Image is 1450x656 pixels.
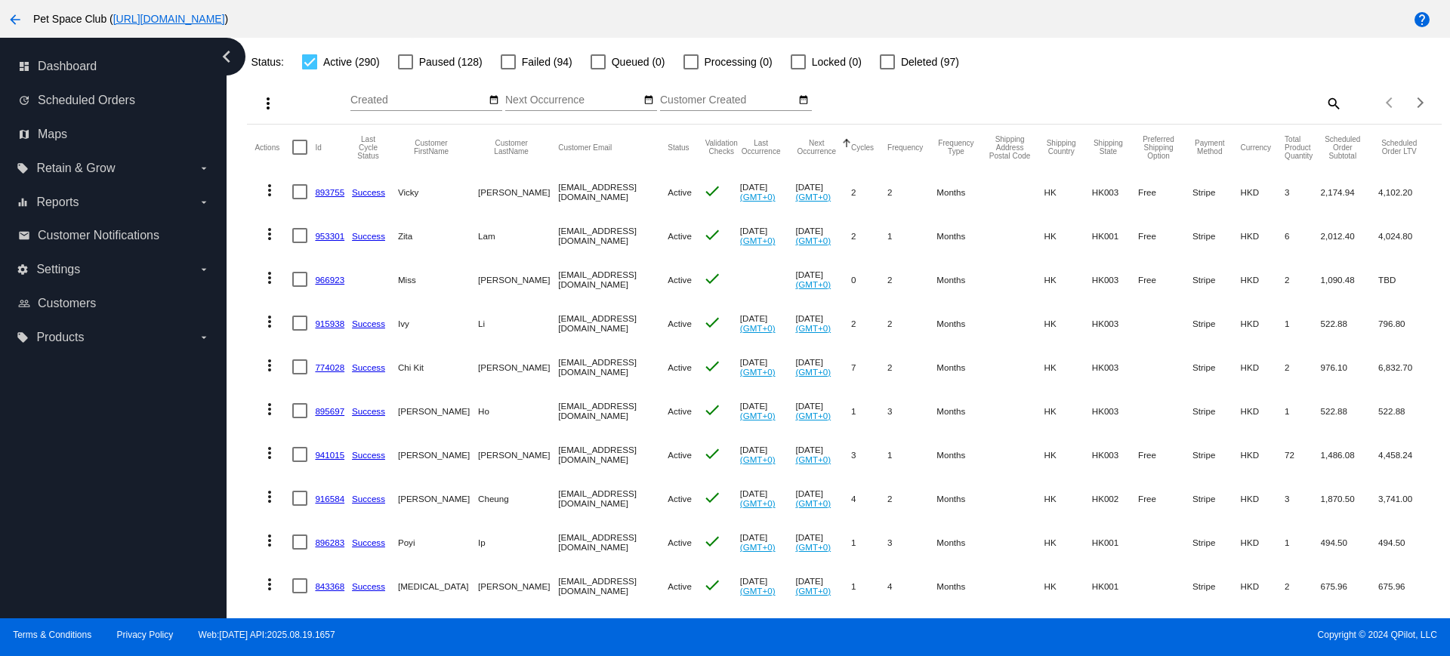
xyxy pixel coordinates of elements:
a: (GMT+0) [795,323,831,333]
mat-cell: 1,090.48 [1321,257,1379,301]
mat-cell: HKD [1241,608,1285,651]
mat-cell: HK [1044,345,1092,389]
mat-cell: 2,012.40 [1321,214,1379,257]
mat-cell: [PERSON_NAME] [398,389,478,433]
mat-cell: [EMAIL_ADDRESS][DOMAIN_NAME] [558,170,668,214]
mat-cell: Ip [478,520,558,564]
mat-cell: Months [936,389,989,433]
mat-cell: [EMAIL_ADDRESS][DOMAIN_NAME] [558,345,668,389]
mat-cell: [DATE] [795,257,851,301]
a: 893755 [315,187,344,197]
mat-cell: Stripe [1192,433,1240,476]
mat-cell: Ivy [398,301,478,345]
mat-cell: [DATE] [740,389,796,433]
mat-cell: 1 [887,433,936,476]
mat-cell: Lam [478,214,558,257]
mat-cell: HKD [1241,520,1285,564]
mat-cell: HK [1044,608,1092,651]
mat-cell: 1 [851,520,887,564]
mat-icon: check [703,313,721,331]
mat-cell: 1 [1285,301,1320,345]
mat-cell: Cheung [478,476,558,520]
button: Change sorting for ShippingState [1092,139,1125,156]
mat-cell: [PERSON_NAME] [478,433,558,476]
mat-cell: Months [936,214,989,257]
mat-cell: [DATE] [795,564,851,608]
a: 966923 [315,275,344,285]
mat-cell: Stripe [1192,564,1240,608]
input: Next Occurrence [505,94,641,106]
span: Deleted (97) [901,53,959,71]
mat-cell: 1,486.08 [1321,433,1379,476]
mat-cell: 6,832.70 [1378,345,1433,389]
i: people_outline [18,297,30,310]
mat-cell: HKD [1241,214,1285,257]
mat-cell: Miss [398,257,478,301]
mat-cell: [PERSON_NAME] [478,170,558,214]
mat-cell: [DATE] [795,433,851,476]
span: Settings [36,263,80,276]
mat-icon: check [703,226,721,244]
mat-header-cell: Actions [255,125,292,170]
mat-cell: 4 [887,564,936,608]
mat-cell: Stripe [1192,257,1240,301]
mat-cell: 3,741.00 [1378,476,1433,520]
a: (GMT+0) [795,279,831,289]
mat-cell: 3 [887,520,936,564]
mat-cell: 494.50 [1378,520,1433,564]
button: Change sorting for PaymentMethod.Type [1192,139,1226,156]
span: Active [668,319,692,328]
a: map Maps [18,122,210,146]
mat-cell: 796.80 [1378,301,1433,345]
mat-cell: Stripe [1192,476,1240,520]
a: 774028 [315,362,344,372]
a: (GMT+0) [740,542,776,552]
button: Change sorting for Id [315,143,321,152]
mat-cell: 675.96 [1321,564,1379,608]
i: map [18,128,30,140]
span: Queued (0) [612,53,665,71]
mat-header-cell: Total Product Quantity [1285,125,1320,170]
mat-cell: [EMAIL_ADDRESS][DOMAIN_NAME] [558,257,668,301]
mat-cell: [DATE] [740,433,796,476]
mat-cell: [EMAIL_ADDRESS][DOMAIN_NAME] [558,433,668,476]
mat-icon: arrow_back [6,11,24,29]
mat-icon: more_vert [261,488,279,506]
a: Web:[DATE] API:2025.08.19.1657 [199,630,335,640]
mat-cell: 1 [851,389,887,433]
mat-cell: HKD [1241,345,1285,389]
a: (GMT+0) [795,411,831,420]
span: Failed (94) [522,53,572,71]
mat-cell: Stripe [1192,345,1240,389]
mat-icon: more_vert [261,181,279,199]
mat-icon: more_vert [261,444,279,462]
mat-icon: more_vert [261,225,279,243]
mat-cell: Free [1138,214,1192,257]
mat-cell: HK003 [1092,301,1138,345]
mat-cell: 522.88 [1378,389,1433,433]
mat-cell: Stripe [1192,301,1240,345]
mat-cell: Stripe [1192,608,1240,651]
mat-cell: HK [1044,170,1092,214]
mat-cell: HKD [1241,564,1285,608]
mat-cell: [PERSON_NAME] [478,257,558,301]
mat-cell: 4,458.24 [1378,433,1433,476]
mat-cell: 1,195.40 [1321,608,1379,651]
a: (GMT+0) [740,323,776,333]
span: Scheduled Orders [38,94,135,107]
mat-cell: 2 [1285,564,1320,608]
a: 895697 [315,406,344,416]
mat-cell: [DATE] [795,214,851,257]
mat-cell: Free [1138,170,1192,214]
input: Created [350,94,486,106]
mat-cell: HKD [1241,170,1285,214]
mat-cell: HK003 [1092,389,1138,433]
mat-cell: 72 [1285,433,1320,476]
mat-cell: [EMAIL_ADDRESS][DOMAIN_NAME] [558,389,668,433]
i: equalizer [17,196,29,208]
i: arrow_drop_down [198,331,210,343]
mat-cell: Free [1138,433,1192,476]
mat-cell: HK [1044,214,1092,257]
span: Maps [38,128,67,141]
span: Active [668,275,692,285]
